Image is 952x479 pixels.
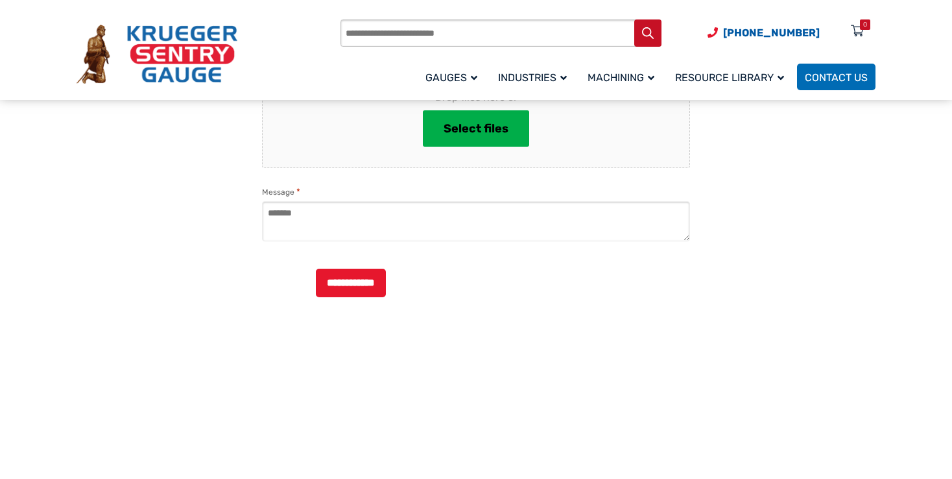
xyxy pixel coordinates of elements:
[675,71,784,84] span: Resource Library
[418,62,490,92] a: Gauges
[425,71,477,84] span: Gauges
[490,62,580,92] a: Industries
[588,71,654,84] span: Machining
[262,186,300,199] label: Message
[708,25,820,41] a: Phone Number (920) 434-8860
[723,27,820,39] span: [PHONE_NUMBER]
[580,62,667,92] a: Machining
[805,71,868,84] span: Contact Us
[667,62,797,92] a: Resource Library
[423,110,529,147] button: select files, file
[863,19,867,30] div: 0
[498,71,567,84] span: Industries
[797,64,875,90] a: Contact Us
[77,25,237,84] img: Krueger Sentry Gauge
